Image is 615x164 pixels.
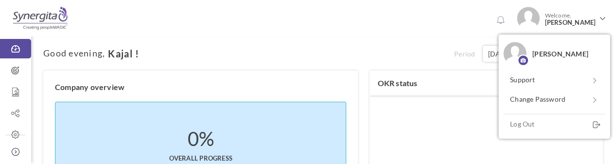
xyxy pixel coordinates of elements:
[517,53,529,68] img: Profile image
[503,114,605,134] a: Log Out
[492,13,508,28] a: Notifications
[105,48,139,59] span: Kajal !
[517,7,540,30] img: Photo
[454,49,481,59] span: Period
[513,3,610,32] a: Photo Welcome,[PERSON_NAME]
[43,49,103,58] span: Good evening
[377,78,417,88] label: OKR status
[545,19,596,26] span: [PERSON_NAME]
[188,134,214,144] label: 0%
[43,48,454,59] h1: ,
[11,6,69,31] img: Logo
[503,42,527,65] img: Kajal Shaikh
[540,7,598,31] span: Welcome,
[503,70,605,90] a: Support
[532,50,588,58] span: [PERSON_NAME]
[503,90,605,109] a: Change Password
[169,144,232,163] span: Overall progress
[55,82,124,92] label: Company overview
